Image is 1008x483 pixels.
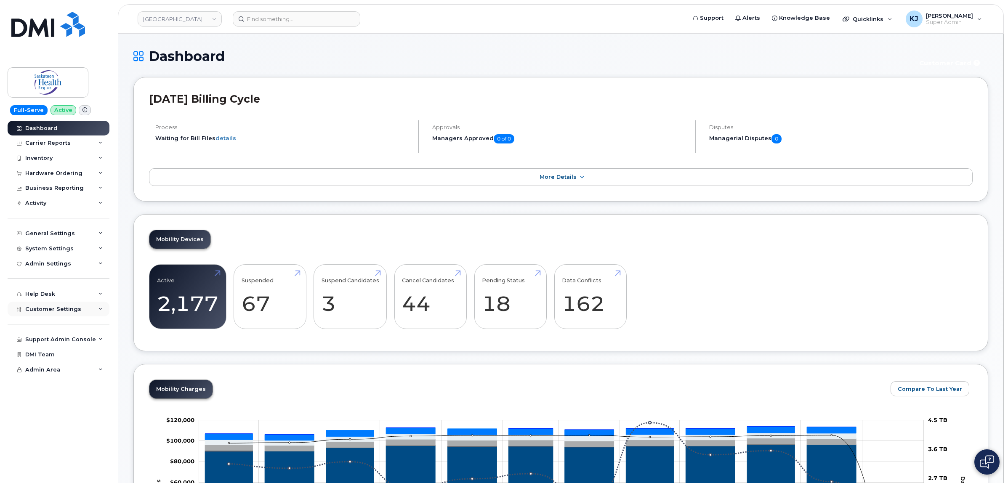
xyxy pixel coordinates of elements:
[562,269,619,324] a: Data Conflicts 162
[928,417,947,423] tspan: 4.5 TB
[432,134,688,143] h5: Managers Approved
[912,56,988,70] button: Customer Card
[709,124,973,130] h4: Disputes
[166,437,194,444] tspan: $100,000
[482,269,539,324] a: Pending Status 18
[494,134,514,143] span: 0 of 0
[155,124,411,130] h4: Process
[166,437,194,444] g: $0
[891,381,969,396] button: Compare To Last Year
[155,134,411,142] li: Waiting for Bill Files
[157,269,218,324] a: Active 2,177
[771,134,782,143] span: 0
[402,269,459,324] a: Cancel Candidates 44
[149,380,213,398] a: Mobility Charges
[242,269,298,324] a: Suspended 67
[980,455,994,469] img: Open chat
[170,458,194,464] g: $0
[709,134,973,143] h5: Managerial Disputes
[166,417,194,423] g: $0
[149,230,210,249] a: Mobility Devices
[928,475,947,481] tspan: 2.7 TB
[898,385,962,393] span: Compare To Last Year
[149,93,973,105] h2: [DATE] Billing Cycle
[215,135,236,141] a: details
[928,446,947,452] tspan: 3.6 TB
[322,269,379,324] a: Suspend Candidates 3
[170,458,194,464] tspan: $80,000
[133,49,908,64] h1: Dashboard
[540,174,577,180] span: More Details
[166,417,194,423] tspan: $120,000
[432,124,688,130] h4: Approvals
